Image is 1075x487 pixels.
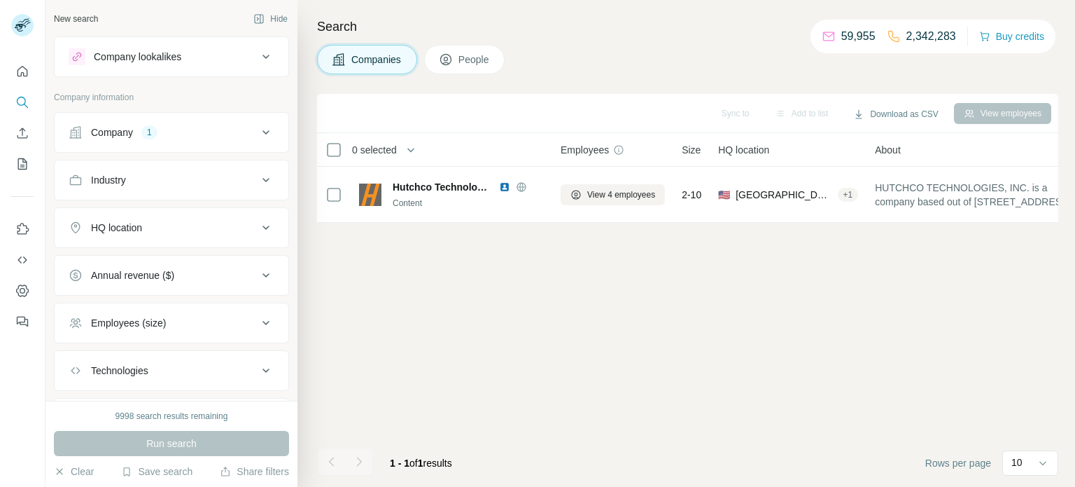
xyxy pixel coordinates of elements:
[718,188,730,202] span: 🇺🇸
[561,184,665,205] button: View 4 employees
[499,181,510,193] img: LinkedIn logo
[11,247,34,273] button: Use Surfe API
[409,458,418,469] span: of
[841,28,876,45] p: 59,955
[55,354,288,387] button: Technologies
[91,221,142,235] div: HQ location
[55,116,288,149] button: Company1
[55,259,288,292] button: Annual revenue ($)
[390,458,452,469] span: results
[979,27,1044,46] button: Buy credits
[875,143,901,157] span: About
[925,456,991,470] span: Rows per page
[91,316,166,330] div: Employees (size)
[244,8,297,29] button: Hide
[393,180,492,194] span: Hutchco Technologies
[587,188,655,201] span: View 4 employees
[11,217,34,242] button: Use Surfe on LinkedIn
[838,188,859,201] div: + 1
[220,465,289,479] button: Share filters
[359,184,381,206] img: Logo of Hutchco Technologies
[91,173,126,187] div: Industry
[561,143,609,157] span: Employees
[843,104,948,125] button: Download as CSV
[390,458,409,469] span: 1 - 1
[141,126,157,139] div: 1
[682,188,701,202] span: 2-10
[1011,455,1023,469] p: 10
[352,143,397,157] span: 0 selected
[682,143,701,157] span: Size
[11,121,34,146] button: Enrich CSV
[317,17,1058,36] h4: Search
[55,306,288,340] button: Employees (size)
[418,458,423,469] span: 1
[94,50,181,64] div: Company lookalikes
[11,151,34,177] button: My lists
[91,364,148,378] div: Technologies
[11,59,34,84] button: Quick start
[718,143,769,157] span: HQ location
[393,197,544,210] div: Content
[55,40,288,74] button: Company lookalikes
[91,125,133,139] div: Company
[11,90,34,115] button: Search
[906,28,956,45] p: 2,342,283
[54,91,289,104] p: Company information
[11,309,34,334] button: Feedback
[54,13,98,25] div: New search
[54,465,94,479] button: Clear
[458,53,491,67] span: People
[736,188,831,202] span: [GEOGRAPHIC_DATA], [GEOGRAPHIC_DATA]
[351,53,402,67] span: Companies
[121,465,192,479] button: Save search
[91,268,174,282] div: Annual revenue ($)
[11,278,34,303] button: Dashboard
[115,410,228,423] div: 9998 search results remaining
[55,163,288,197] button: Industry
[55,211,288,245] button: HQ location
